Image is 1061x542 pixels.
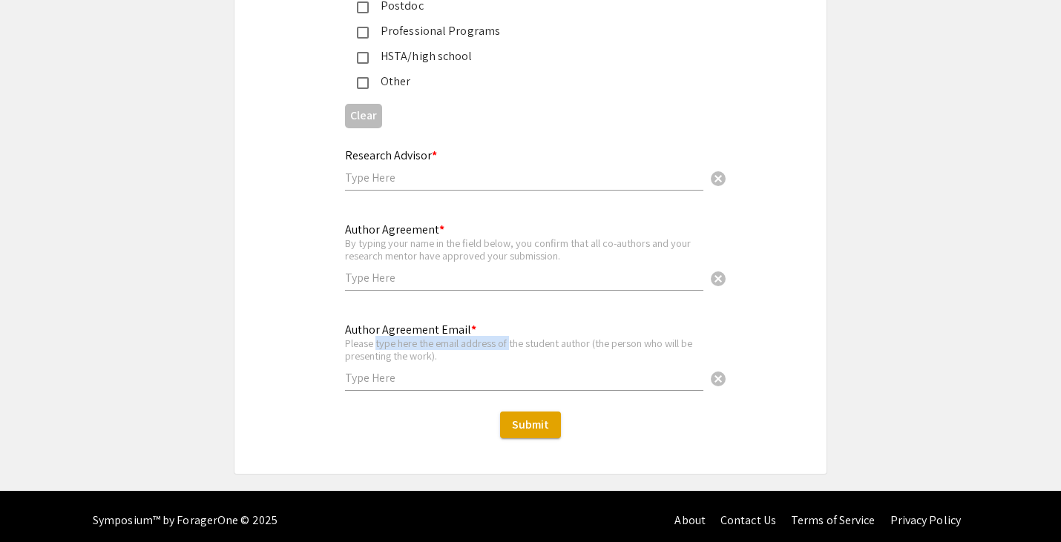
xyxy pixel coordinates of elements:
a: About [674,512,706,528]
button: Submit [500,412,561,438]
a: Terms of Service [791,512,876,528]
a: Contact Us [720,512,776,528]
input: Type Here [345,270,703,285]
span: cancel [709,370,727,388]
button: Clear [703,262,733,292]
mat-label: Author Agreement Email [345,322,476,337]
a: Privacy Policy [890,512,961,528]
div: Please type here the email address of the student author (the person who will be presenting the w... [345,337,703,363]
input: Type Here [345,170,703,185]
button: Clear [345,104,382,128]
span: cancel [709,270,727,288]
span: cancel [709,170,727,188]
iframe: Chat [11,475,63,531]
button: Clear [703,162,733,192]
div: Professional Programs [369,22,680,40]
div: HSTA/high school [369,47,680,65]
div: Other [369,73,680,90]
span: Submit [512,417,549,432]
div: By typing your name in the field below, you confirm that all co-authors and your research mentor ... [345,237,703,262]
mat-label: Research Advisor [345,148,437,163]
input: Type Here [345,370,703,386]
mat-label: Author Agreement [345,222,444,237]
button: Clear [703,363,733,392]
